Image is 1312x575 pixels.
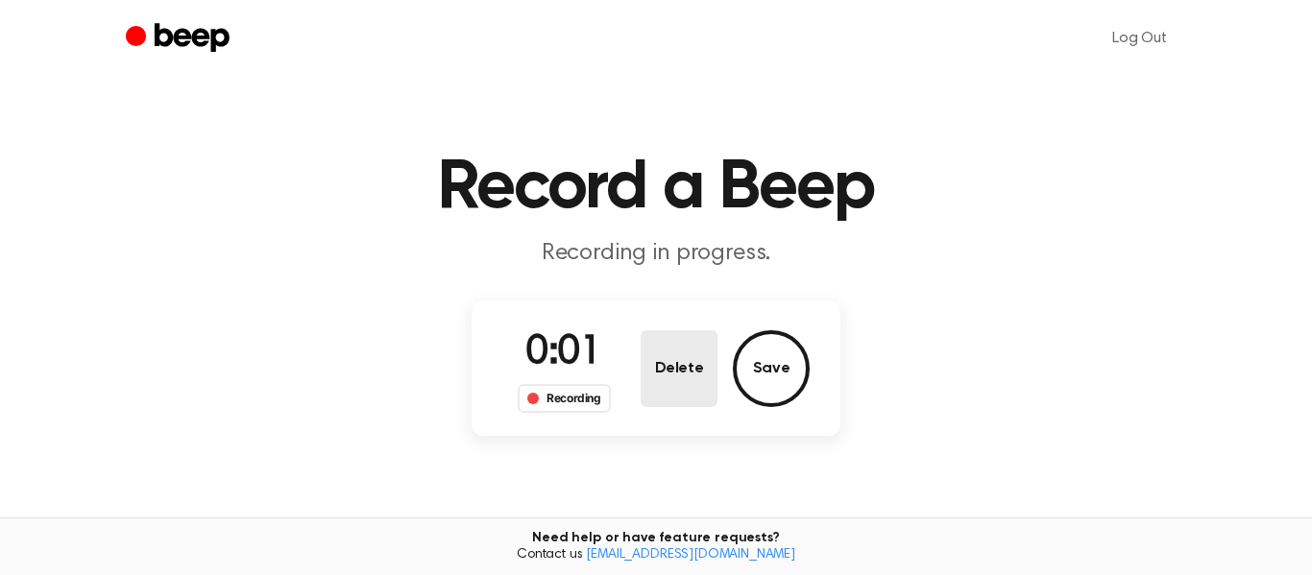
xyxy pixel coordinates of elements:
[733,330,810,407] button: Save Audio Record
[518,384,611,413] div: Recording
[164,154,1148,223] h1: Record a Beep
[126,20,234,58] a: Beep
[12,547,1300,564] span: Contact us
[525,333,602,373] span: 0:01
[641,330,717,407] button: Delete Audio Record
[1093,15,1186,61] a: Log Out
[287,238,1025,270] p: Recording in progress.
[586,548,795,562] a: [EMAIL_ADDRESS][DOMAIN_NAME]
